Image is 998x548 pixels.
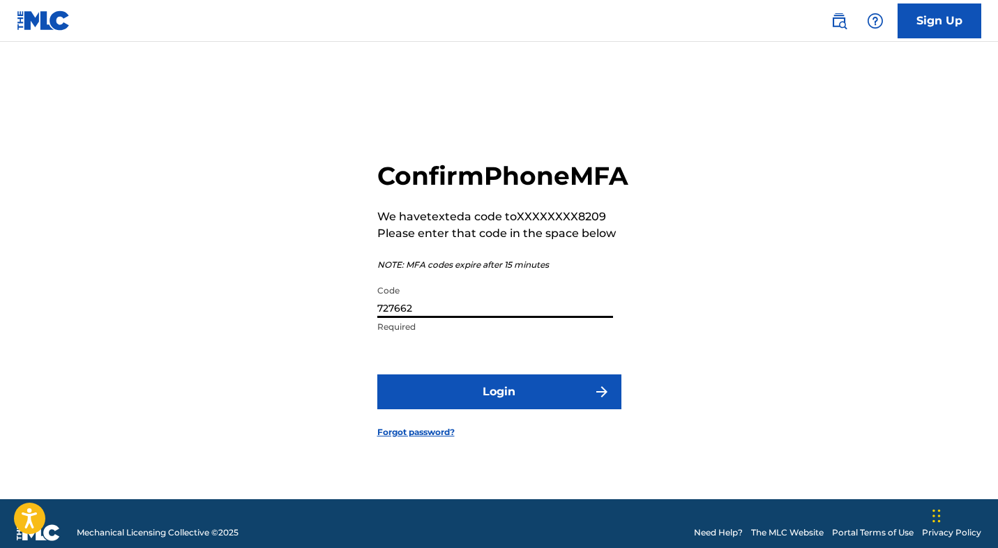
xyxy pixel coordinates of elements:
a: Portal Terms of Use [832,526,914,539]
p: Required [377,321,613,333]
button: Login [377,374,621,409]
a: Privacy Policy [922,526,981,539]
img: logo [17,524,60,541]
div: Drag [932,495,941,537]
h2: Confirm Phone MFA [377,160,628,192]
p: We have texted a code to XXXXXXXX8209 [377,208,628,225]
a: The MLC Website [751,526,824,539]
p: NOTE: MFA codes expire after 15 minutes [377,259,628,271]
div: Help [861,7,889,35]
img: f7272a7cc735f4ea7f67.svg [593,383,610,400]
img: help [867,13,884,29]
iframe: Chat Widget [928,481,998,548]
a: Need Help? [694,526,743,539]
p: Please enter that code in the space below [377,225,628,242]
img: MLC Logo [17,10,70,31]
img: search [831,13,847,29]
a: Sign Up [898,3,981,38]
a: Forgot password? [377,426,455,439]
span: Mechanical Licensing Collective © 2025 [77,526,239,539]
a: Public Search [825,7,853,35]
